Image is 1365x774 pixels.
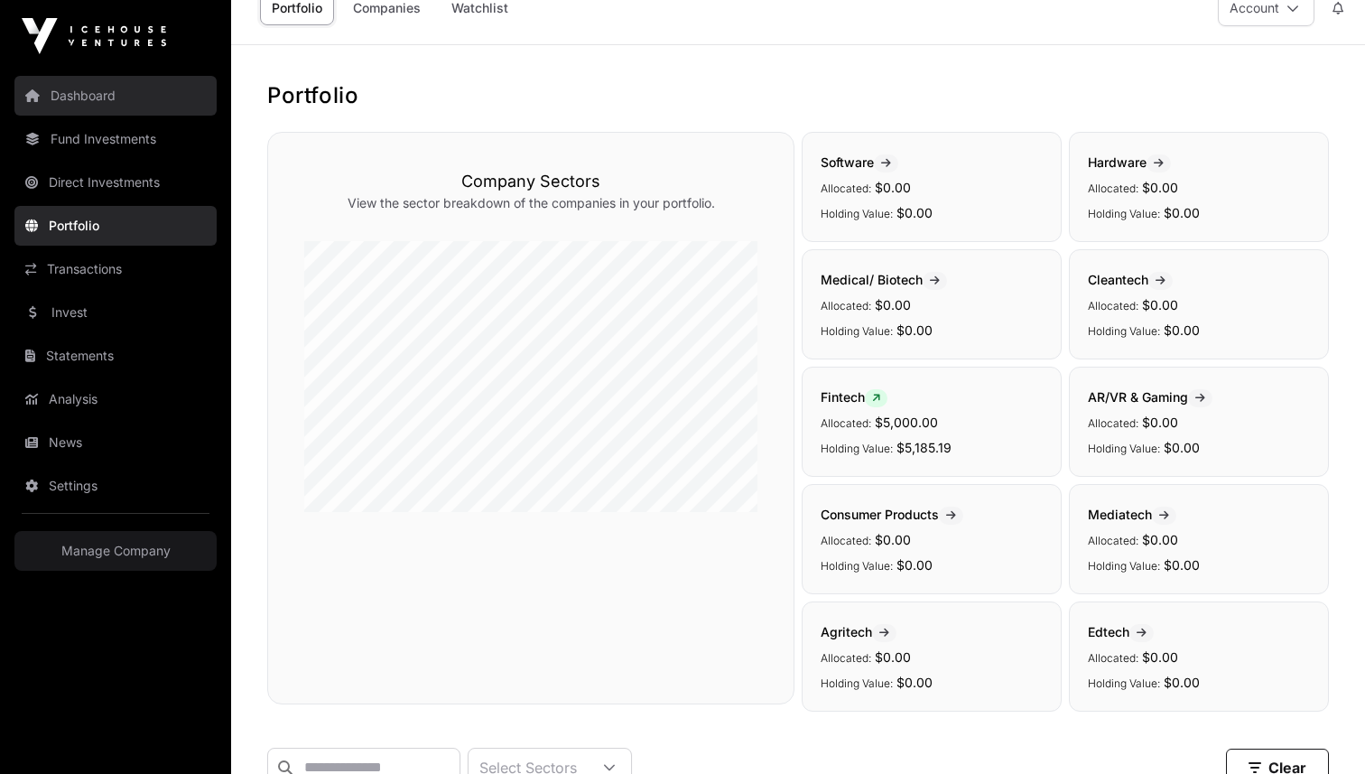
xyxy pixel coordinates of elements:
[821,442,893,455] span: Holding Value:
[1088,154,1171,170] span: Hardware
[1088,651,1138,665] span: Allocated:
[875,415,938,430] span: $5,000.00
[821,182,871,195] span: Allocated:
[1088,416,1138,430] span: Allocated:
[1142,415,1178,430] span: $0.00
[875,532,911,547] span: $0.00
[1142,297,1178,312] span: $0.00
[896,205,933,220] span: $0.00
[14,119,217,159] a: Fund Investments
[14,293,217,332] a: Invest
[1275,687,1365,774] iframe: Chat Widget
[304,194,757,212] p: View the sector breakdown of the companies in your portfolio.
[14,249,217,289] a: Transactions
[821,272,947,287] span: Medical/ Biotech
[1088,559,1160,573] span: Holding Value:
[821,676,893,690] span: Holding Value:
[1164,675,1200,690] span: $0.00
[14,531,217,571] a: Manage Company
[896,675,933,690] span: $0.00
[1088,272,1173,287] span: Cleantech
[1088,534,1138,547] span: Allocated:
[821,534,871,547] span: Allocated:
[821,559,893,573] span: Holding Value:
[304,169,757,194] h3: Company Sectors
[875,180,911,195] span: $0.00
[14,466,217,506] a: Settings
[1088,182,1138,195] span: Allocated:
[1142,532,1178,547] span: $0.00
[1142,180,1178,195] span: $0.00
[875,649,911,665] span: $0.00
[1088,389,1212,405] span: AR/VR & Gaming
[14,379,217,419] a: Analysis
[1088,507,1176,522] span: Mediatech
[1088,207,1160,220] span: Holding Value:
[14,163,217,202] a: Direct Investments
[821,624,896,639] span: Agritech
[1088,442,1160,455] span: Holding Value:
[821,389,887,405] span: Fintech
[1164,557,1200,573] span: $0.00
[896,557,933,573] span: $0.00
[14,76,217,116] a: Dashboard
[22,18,166,54] img: Icehouse Ventures Logo
[14,423,217,462] a: News
[1088,324,1160,338] span: Holding Value:
[821,154,898,170] span: Software
[1088,299,1138,312] span: Allocated:
[821,651,871,665] span: Allocated:
[896,322,933,338] span: $0.00
[1088,624,1154,639] span: Edtech
[14,336,217,376] a: Statements
[1088,676,1160,690] span: Holding Value:
[1164,322,1200,338] span: $0.00
[14,206,217,246] a: Portfolio
[1164,205,1200,220] span: $0.00
[821,507,963,522] span: Consumer Products
[821,416,871,430] span: Allocated:
[267,81,1329,110] h1: Portfolio
[821,299,871,312] span: Allocated:
[875,297,911,312] span: $0.00
[821,207,893,220] span: Holding Value:
[821,324,893,338] span: Holding Value:
[1164,440,1200,455] span: $0.00
[896,440,952,455] span: $5,185.19
[1142,649,1178,665] span: $0.00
